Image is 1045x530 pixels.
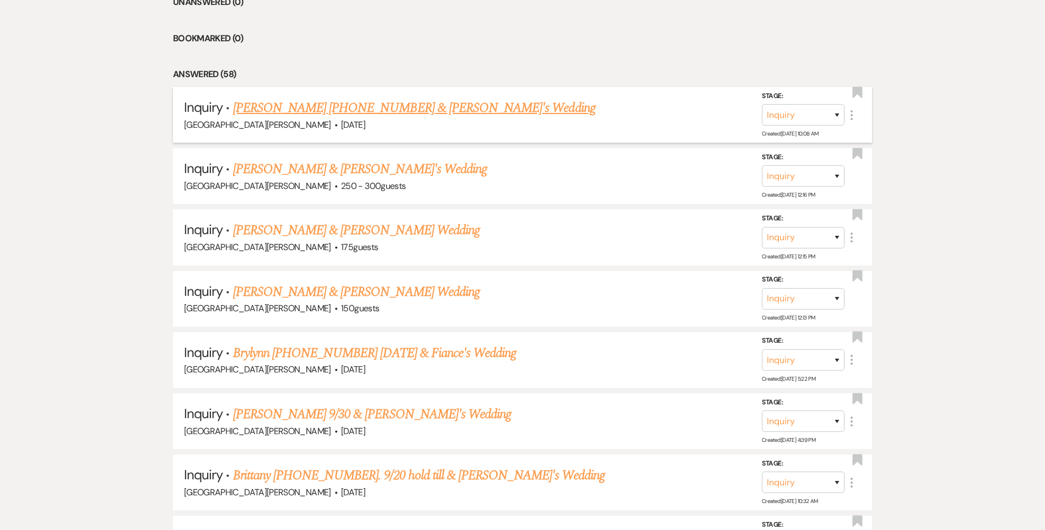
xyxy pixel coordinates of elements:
span: Inquiry [184,466,223,483]
span: Inquiry [184,160,223,177]
a: Brylynn [PHONE_NUMBER] [DATE] & Fiance's Wedding [233,343,517,363]
span: Created: [DATE] 4:39 PM [762,436,815,444]
li: Bookmarked (0) [173,31,872,46]
span: [GEOGRAPHIC_DATA][PERSON_NAME] [184,241,331,253]
a: [PERSON_NAME] 9/30 & [PERSON_NAME]'s Wedding [233,404,512,424]
label: Stage: [762,458,844,470]
label: Stage: [762,397,844,409]
a: [PERSON_NAME] & [PERSON_NAME] Wedding [233,220,480,240]
span: [GEOGRAPHIC_DATA][PERSON_NAME] [184,425,331,437]
span: Created: [DATE] 12:15 PM [762,253,815,260]
span: Inquiry [184,99,223,116]
span: [DATE] [341,486,365,498]
span: [GEOGRAPHIC_DATA][PERSON_NAME] [184,486,331,498]
span: Inquiry [184,405,223,422]
span: Created: [DATE] 10:08 AM [762,130,818,137]
label: Stage: [762,152,844,164]
span: Inquiry [184,344,223,361]
span: [GEOGRAPHIC_DATA][PERSON_NAME] [184,119,331,131]
label: Stage: [762,90,844,102]
label: Stage: [762,335,844,347]
span: [GEOGRAPHIC_DATA][PERSON_NAME] [184,302,331,314]
span: Created: [DATE] 5:22 PM [762,375,815,382]
span: Inquiry [184,283,223,300]
a: [PERSON_NAME] [PHONE_NUMBER] & [PERSON_NAME]'s Wedding [233,98,595,118]
span: Inquiry [184,221,223,238]
a: Brittany [PHONE_NUMBER]. 9/20 hold till & [PERSON_NAME]'s Wedding [233,466,605,485]
a: [PERSON_NAME] & [PERSON_NAME]'s Wedding [233,159,488,179]
span: 250 - 300 guests [341,180,405,192]
span: [GEOGRAPHIC_DATA][PERSON_NAME] [184,180,331,192]
a: [PERSON_NAME] & [PERSON_NAME] Wedding [233,282,480,302]
label: Stage: [762,213,844,225]
span: Created: [DATE] 10:32 AM [762,497,817,505]
span: [DATE] [341,364,365,375]
li: Answered (58) [173,67,872,82]
span: Created: [DATE] 12:16 PM [762,191,815,198]
span: 175 guests [341,241,378,253]
span: [DATE] [341,119,365,131]
span: 150 guests [341,302,379,314]
label: Stage: [762,274,844,286]
span: Created: [DATE] 12:13 PM [762,314,815,321]
span: [GEOGRAPHIC_DATA][PERSON_NAME] [184,364,331,375]
span: [DATE] [341,425,365,437]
